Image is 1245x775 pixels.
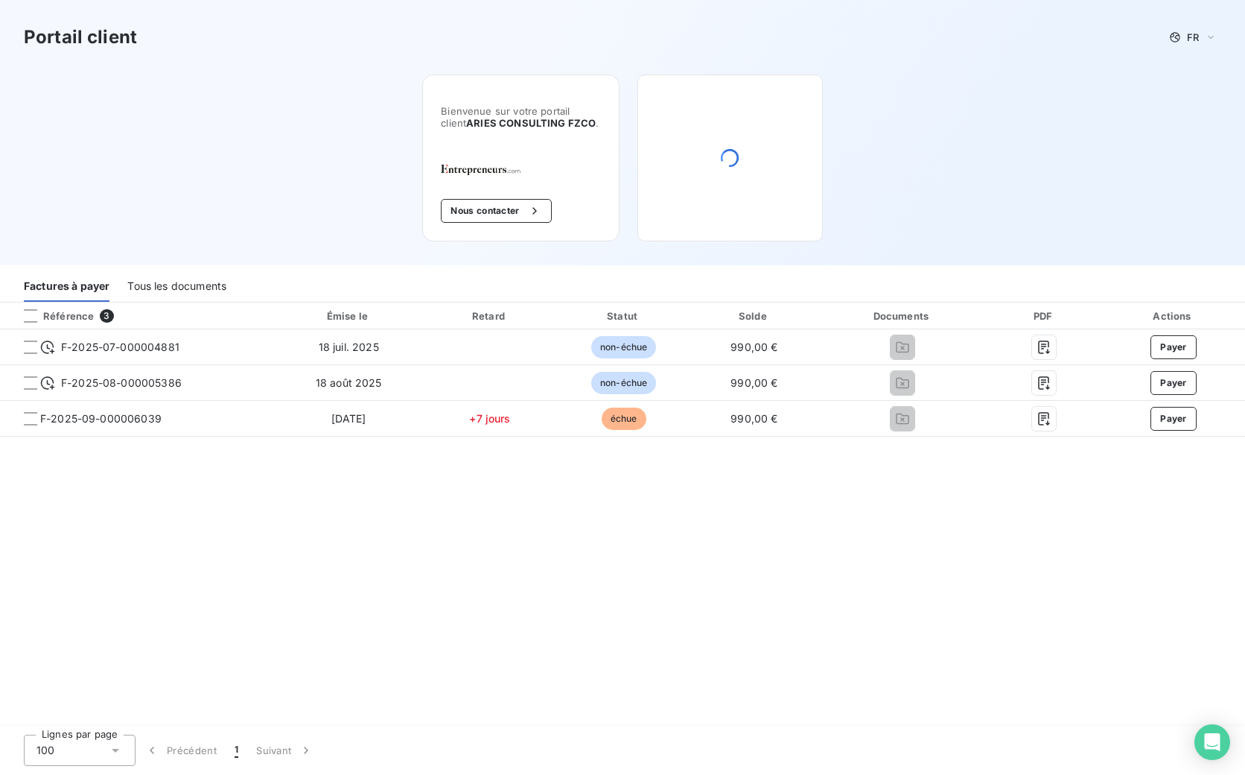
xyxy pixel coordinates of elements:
[100,309,113,323] span: 3
[1150,335,1197,359] button: Payer
[235,743,238,758] span: 1
[466,117,596,129] span: ARIES CONSULTING FZCO
[316,376,382,389] span: 18 août 2025
[692,309,815,323] div: Solde
[1150,407,1197,431] button: Payer
[730,376,777,389] span: 990,00 €
[61,340,179,355] span: F-2025-07-000004881
[425,309,555,323] div: Retard
[127,271,226,302] div: Tous les documents
[226,735,247,766] button: 1
[469,412,510,425] span: +7 jours
[561,309,687,323] div: Statut
[319,341,379,353] span: 18 juil. 2025
[331,412,366,425] span: [DATE]
[247,735,322,766] button: Suivant
[278,309,419,323] div: Émise le
[24,271,109,302] div: Factures à payer
[989,309,1099,323] div: PDF
[730,341,777,353] span: 990,00 €
[441,199,551,223] button: Nous contacter
[1105,309,1242,323] div: Actions
[12,309,94,323] div: Référence
[602,408,646,430] span: échue
[821,309,983,323] div: Documents
[591,372,656,394] span: non-échue
[1187,31,1199,43] span: FR
[24,24,137,51] h3: Portail client
[61,376,182,390] span: F-2025-08-000005386
[730,412,777,425] span: 990,00 €
[441,105,601,129] span: Bienvenue sur votre portail client .
[1150,371,1197,395] button: Payer
[40,411,162,426] span: F-2025-09-000006039
[136,735,226,766] button: Précédent
[441,165,536,175] img: Company logo
[36,743,54,758] span: 100
[591,336,656,358] span: non-échue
